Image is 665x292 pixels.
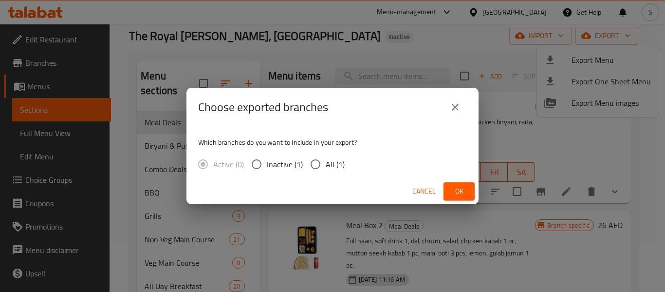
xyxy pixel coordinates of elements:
span: Active (0) [213,158,244,170]
span: Inactive (1) [267,158,303,170]
span: Cancel [412,185,436,197]
span: All (1) [326,158,345,170]
h2: Choose exported branches [198,99,328,115]
button: Cancel [408,182,440,200]
span: Ok [451,185,467,197]
button: Ok [443,182,475,200]
p: Which branches do you want to include in your export? [198,137,467,147]
button: close [443,96,467,119]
